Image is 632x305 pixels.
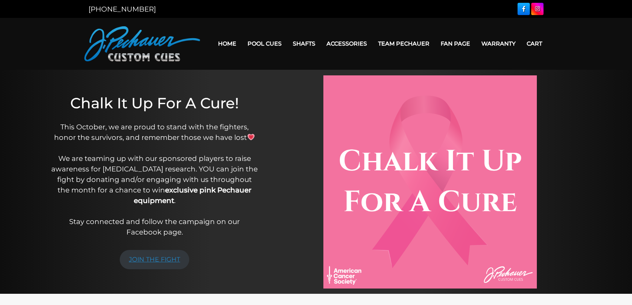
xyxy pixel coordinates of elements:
[84,26,200,61] img: Pechauer Custom Cues
[242,35,287,53] a: Pool Cues
[51,122,258,237] p: This October, we are proud to stand with the fighters, honor the survivors, and remember those we...
[476,35,521,53] a: Warranty
[134,186,252,205] strong: exclusive pink Pechauer equipment
[248,134,255,141] img: 💗
[88,5,156,13] a: [PHONE_NUMBER]
[212,35,242,53] a: Home
[373,35,435,53] a: Team Pechauer
[435,35,476,53] a: Fan Page
[321,35,373,53] a: Accessories
[120,250,189,269] a: JOIN THE FIGHT
[51,94,258,112] h1: Chalk It Up For A Cure!
[287,35,321,53] a: Shafts
[521,35,548,53] a: Cart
